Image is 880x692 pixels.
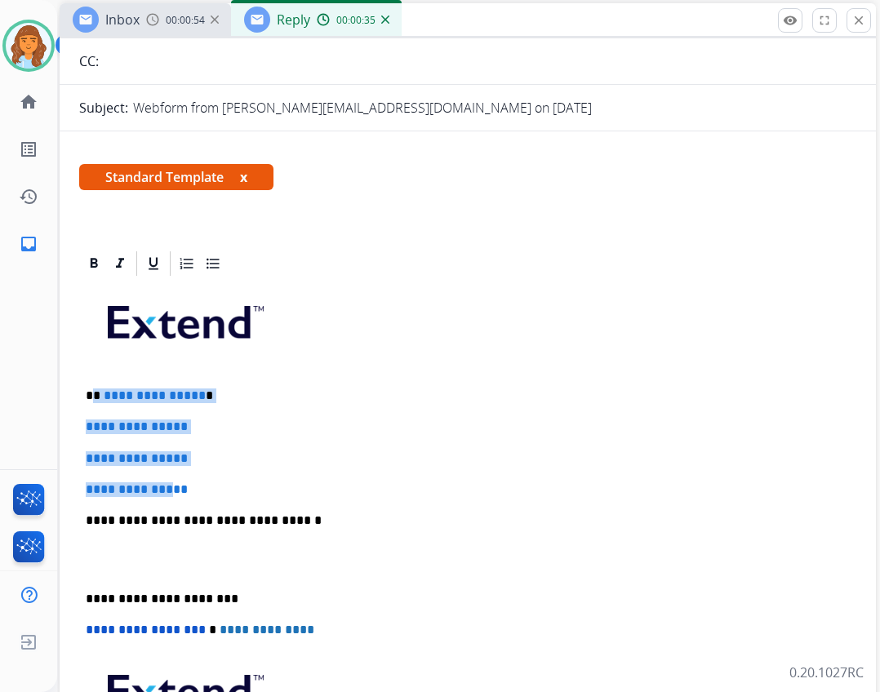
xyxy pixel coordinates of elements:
[166,14,205,27] span: 00:00:54
[133,98,592,118] p: Webform from [PERSON_NAME][EMAIL_ADDRESS][DOMAIN_NAME] on [DATE]
[336,14,376,27] span: 00:00:35
[783,13,798,28] mat-icon: remove_red_eye
[817,13,832,28] mat-icon: fullscreen
[277,11,310,29] span: Reply
[851,13,866,28] mat-icon: close
[201,251,225,276] div: Bullet List
[79,164,273,190] span: Standard Template
[108,251,132,276] div: Italic
[105,11,140,29] span: Inbox
[79,51,99,71] p: CC:
[79,98,128,118] p: Subject:
[82,251,106,276] div: Bold
[240,167,247,187] button: x
[6,23,51,69] img: avatar
[141,251,166,276] div: Underline
[175,251,199,276] div: Ordered List
[19,234,38,254] mat-icon: inbox
[19,140,38,159] mat-icon: list_alt
[19,187,38,206] mat-icon: history
[19,92,38,112] mat-icon: home
[789,663,864,682] p: 0.20.1027RC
